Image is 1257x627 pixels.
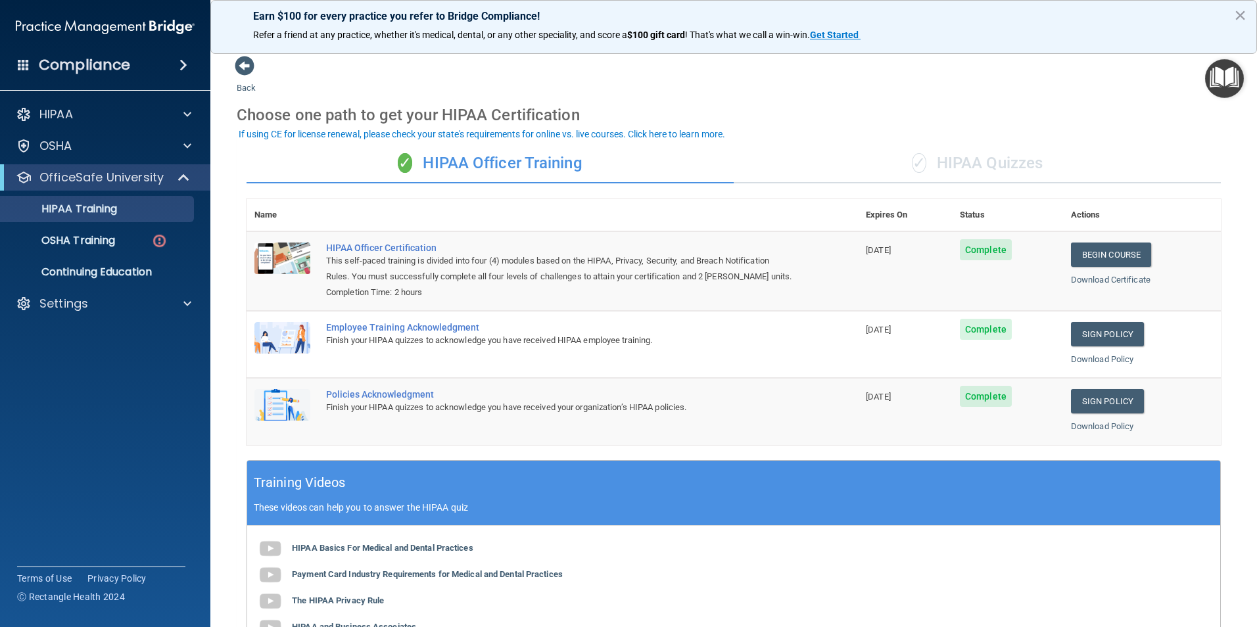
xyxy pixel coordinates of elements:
[253,10,1214,22] p: Earn $100 for every practice you refer to Bridge Compliance!
[292,595,384,605] b: The HIPAA Privacy Rule
[247,144,734,183] div: HIPAA Officer Training
[253,30,627,40] span: Refer a friend at any practice, whether it's medical, dental, or any other speciality, and score a
[810,30,859,40] strong: Get Started
[960,239,1012,260] span: Complete
[1071,243,1151,267] a: Begin Course
[16,138,191,154] a: OSHA
[866,325,891,335] span: [DATE]
[960,386,1012,407] span: Complete
[292,569,563,579] b: Payment Card Industry Requirements for Medical and Dental Practices
[257,562,283,588] img: gray_youtube_icon.38fcd6cc.png
[151,233,168,249] img: danger-circle.6113f641.png
[1071,389,1144,413] a: Sign Policy
[326,253,792,285] div: This self-paced training is divided into four (4) modules based on the HIPAA, Privacy, Security, ...
[39,170,164,185] p: OfficeSafe University
[17,590,125,603] span: Ⓒ Rectangle Health 2024
[326,322,792,333] div: Employee Training Acknowledgment
[39,56,130,74] h4: Compliance
[326,243,792,253] a: HIPAA Officer Certification
[17,572,72,585] a: Terms of Use
[254,471,346,494] h5: Training Videos
[257,536,283,562] img: gray_youtube_icon.38fcd6cc.png
[810,30,861,40] a: Get Started
[257,588,283,615] img: gray_youtube_icon.38fcd6cc.png
[254,502,1214,513] p: These videos can help you to answer the HIPAA quiz
[39,138,72,154] p: OSHA
[685,30,810,40] span: ! That's what we call a win-win.
[237,96,1231,134] div: Choose one path to get your HIPAA Certification
[239,129,725,139] div: If using CE for license renewal, please check your state's requirements for online vs. live cours...
[866,392,891,402] span: [DATE]
[960,319,1012,340] span: Complete
[16,14,195,40] img: PMB logo
[39,106,73,122] p: HIPAA
[858,199,952,231] th: Expires On
[326,400,792,415] div: Finish your HIPAA quizzes to acknowledge you have received your organization’s HIPAA policies.
[866,245,891,255] span: [DATE]
[292,543,473,553] b: HIPAA Basics For Medical and Dental Practices
[9,202,117,216] p: HIPAA Training
[734,144,1221,183] div: HIPAA Quizzes
[16,296,191,312] a: Settings
[16,170,191,185] a: OfficeSafe University
[1071,421,1134,431] a: Download Policy
[326,285,792,300] div: Completion Time: 2 hours
[39,296,88,312] p: Settings
[237,67,256,93] a: Back
[398,153,412,173] span: ✓
[1071,322,1144,346] a: Sign Policy
[952,199,1063,231] th: Status
[9,234,115,247] p: OSHA Training
[1234,5,1246,26] button: Close
[912,153,926,173] span: ✓
[627,30,685,40] strong: $100 gift card
[237,128,727,141] button: If using CE for license renewal, please check your state's requirements for online vs. live cours...
[9,266,188,279] p: Continuing Education
[1063,199,1221,231] th: Actions
[326,389,792,400] div: Policies Acknowledgment
[87,572,147,585] a: Privacy Policy
[247,199,318,231] th: Name
[1071,354,1134,364] a: Download Policy
[16,106,191,122] a: HIPAA
[1071,275,1150,285] a: Download Certificate
[1205,59,1244,98] button: Open Resource Center
[326,333,792,348] div: Finish your HIPAA quizzes to acknowledge you have received HIPAA employee training.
